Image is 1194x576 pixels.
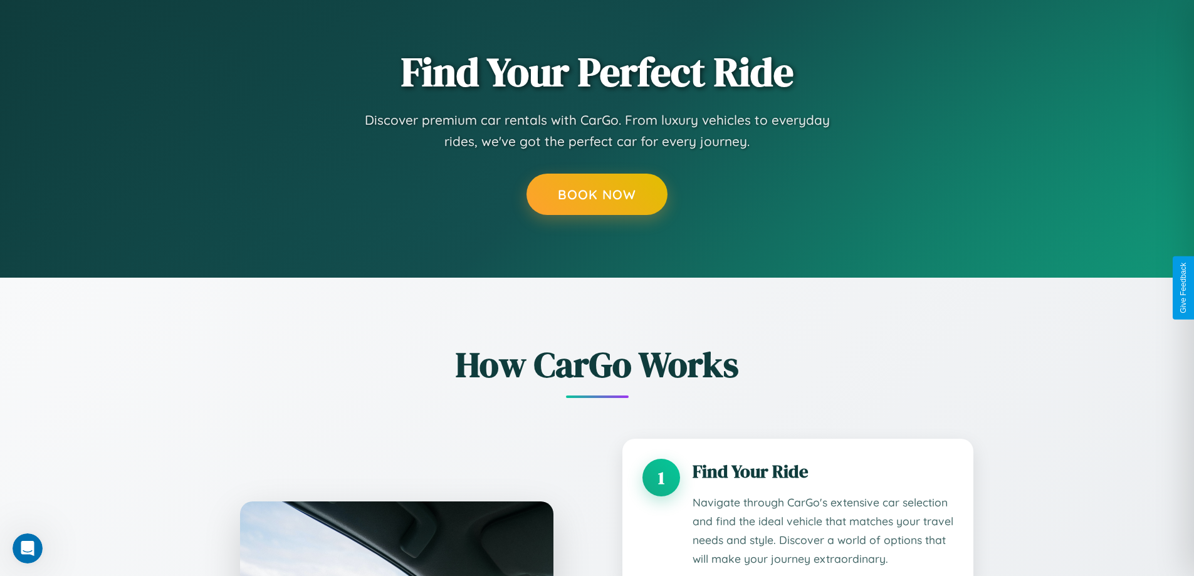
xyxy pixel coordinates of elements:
p: Discover premium car rentals with CarGo. From luxury vehicles to everyday rides, we've got the pe... [347,110,848,152]
h2: How CarGo Works [221,340,973,389]
h1: Find Your Perfect Ride [401,50,793,94]
p: Navigate through CarGo's extensive car selection and find the ideal vehicle that matches your tra... [693,493,953,568]
iframe: Intercom live chat [13,533,43,563]
h3: Find Your Ride [693,459,953,484]
button: Book Now [526,174,668,215]
div: Give Feedback [1179,263,1188,313]
div: 1 [642,459,680,496]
